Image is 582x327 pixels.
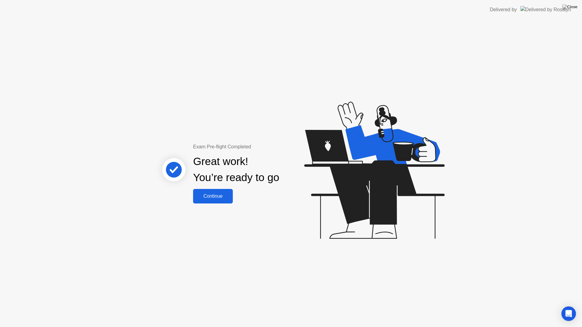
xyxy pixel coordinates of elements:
button: Continue [193,189,233,203]
div: Delivered by [490,6,517,13]
img: Delivered by Rosalyn [520,6,571,13]
div: Great work! You’re ready to go [193,154,279,186]
div: Continue [195,193,231,199]
img: Close [562,5,577,9]
div: Exam Pre-flight Completed [193,143,318,150]
div: Open Intercom Messenger [561,306,576,321]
